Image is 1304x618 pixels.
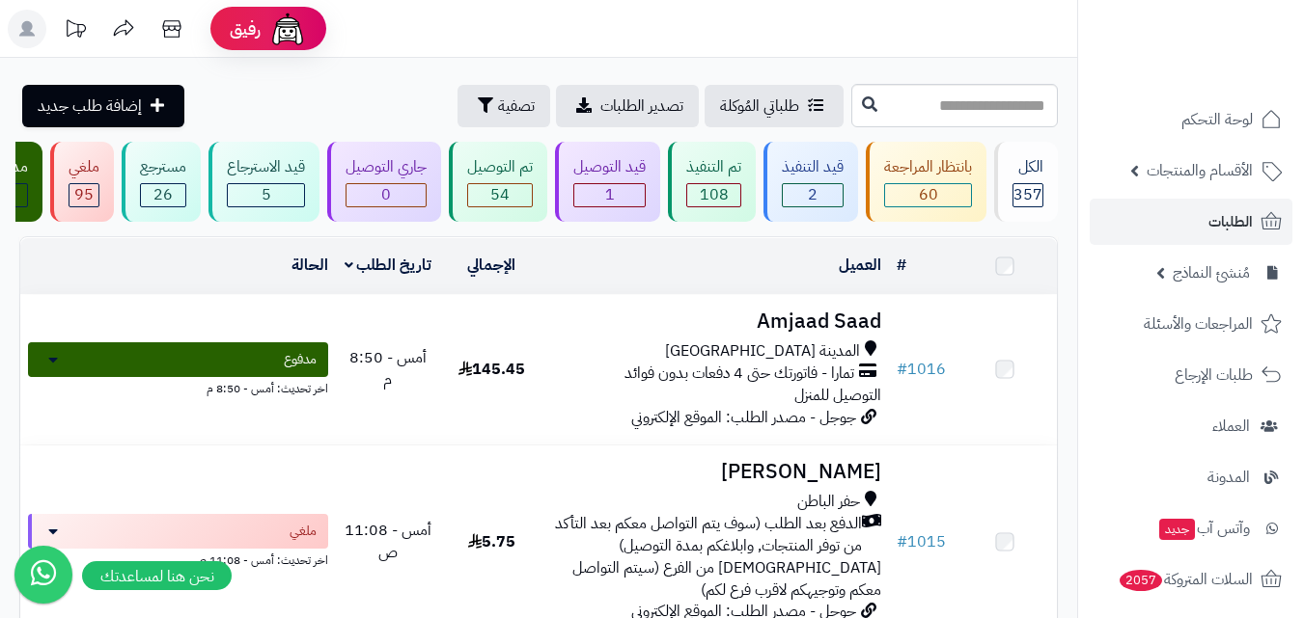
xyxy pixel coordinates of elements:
[1173,54,1286,94] img: logo-2.png
[897,358,946,381] a: #1016
[74,183,94,206] span: 95
[345,519,431,564] span: أمس - 11:08 ص
[346,156,427,178] div: جاري التوصيل
[808,183,818,206] span: 2
[467,254,515,277] a: الإجمالي
[69,184,98,206] div: 95
[705,85,844,127] a: طلباتي المُوكلة
[38,94,142,118] span: إضافة طلب جديد
[897,358,907,381] span: #
[69,156,99,178] div: ملغي
[1157,515,1250,542] span: وآتس آب
[268,10,307,48] img: ai-face.png
[153,183,173,206] span: 26
[572,556,881,602] span: [DEMOGRAPHIC_DATA] من الفرع (سيتم التواصل معكم وتوجيهكم لاقرب فرع لكم)
[1159,519,1195,540] span: جديد
[1090,199,1292,245] a: الطلبات
[22,85,184,127] a: إضافة طلب جديد
[990,142,1062,222] a: الكل357
[794,384,881,407] span: التوصيل للمنزل
[118,142,205,222] a: مسترجع 26
[445,142,551,222] a: تم التوصيل 54
[556,85,699,127] a: تصدير الطلبات
[783,184,843,206] div: 2
[573,156,646,178] div: قيد التوصيل
[290,522,317,541] span: ملغي
[624,363,854,385] span: تمارا - فاتورتك حتى 4 دفعات بدون فوائد
[1181,106,1253,133] span: لوحة التحكم
[1144,310,1253,337] span: المراجعات والأسئلة
[323,142,445,222] a: جاري التوصيل 0
[686,156,741,178] div: تم التنفيذ
[1208,208,1253,235] span: الطلبات
[467,156,533,178] div: تم التوصيل
[665,340,860,363] span: المدينة [GEOGRAPHIC_DATA]
[141,184,185,206] div: 26
[345,254,432,277] a: تاريخ الطلب
[885,184,971,206] div: 60
[490,183,510,206] span: 54
[760,142,862,222] a: قيد التنفيذ 2
[1090,301,1292,347] a: المراجعات والأسئلة
[228,184,304,206] div: 5
[700,183,729,206] span: 108
[140,156,186,178] div: مسترجع
[862,142,990,222] a: بانتظار المراجعة 60
[1120,570,1162,591] span: 2057
[919,183,938,206] span: 60
[797,491,860,513] span: حفر الباطن
[897,530,946,553] a: #1015
[600,94,683,118] span: تصدير الطلبات
[551,310,881,333] h3: Amjaad Saad
[631,406,856,429] span: جوجل - مصدر الطلب: الموقع الإلكتروني
[28,377,328,397] div: اخر تحديث: أمس - 8:50 م
[458,85,550,127] button: تصفية
[347,184,426,206] div: 0
[664,142,760,222] a: تم التنفيذ 108
[1212,413,1250,440] span: العملاء
[1147,157,1253,184] span: الأقسام والمنتجات
[1173,259,1250,286] span: مُنشئ النماذج
[458,358,525,381] span: 145.45
[1090,505,1292,551] a: وآتس آبجديد
[46,142,118,222] a: ملغي 95
[605,183,615,206] span: 1
[897,530,907,553] span: #
[349,346,427,391] span: أمس - 8:50 م
[1090,454,1292,500] a: المدونة
[839,254,881,277] a: العميل
[551,142,664,222] a: قيد التوصيل 1
[1118,566,1253,593] span: السلات المتروكة
[884,156,972,178] div: بانتظار المراجعة
[230,17,261,40] span: رفيق
[574,184,645,206] div: 1
[498,94,535,118] span: تصفية
[468,184,532,206] div: 54
[1175,362,1253,389] span: طلبات الإرجاع
[720,94,799,118] span: طلباتي المُوكلة
[51,10,99,53] a: تحديثات المنصة
[1090,96,1292,143] a: لوحة التحكم
[897,254,906,277] a: #
[551,461,881,483] h3: [PERSON_NAME]
[1090,556,1292,603] a: السلات المتروكة2057
[687,184,740,206] div: 108
[1013,156,1043,178] div: الكل
[291,254,328,277] a: الحالة
[1090,352,1292,398] a: طلبات الإرجاع
[205,142,323,222] a: قيد الاسترجاع 5
[28,549,328,569] div: اخر تحديث: أمس - 11:08 ص
[468,530,515,553] span: 5.75
[1013,183,1042,206] span: 357
[1207,464,1250,491] span: المدونة
[782,156,844,178] div: قيد التنفيذ
[1090,403,1292,449] a: العملاء
[551,513,862,557] span: الدفع بعد الطلب (سوف يتم التواصل معكم بعد التأكد من توفر المنتجات, وابلاغكم بمدة التوصيل)
[227,156,305,178] div: قيد الاسترجاع
[381,183,391,206] span: 0
[284,350,317,369] span: مدفوع
[262,183,271,206] span: 5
